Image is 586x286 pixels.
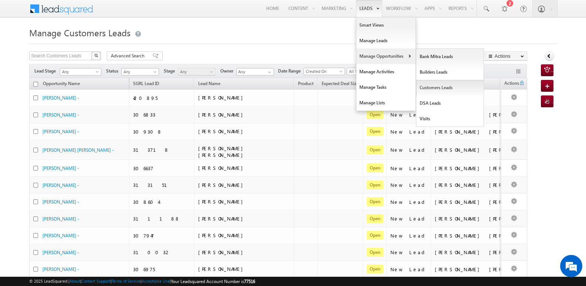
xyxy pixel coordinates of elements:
[435,249,509,256] div: [PERSON_NAME] [PERSON_NAME]
[367,127,383,136] span: Open
[122,68,157,75] span: Any
[435,165,509,172] div: [PERSON_NAME] [PERSON_NAME]
[33,82,38,87] input: Check all records
[198,182,247,188] span: [PERSON_NAME]
[390,266,427,273] div: New Lead
[111,53,147,59] span: Advanced Search
[29,27,131,38] span: Manage Customers Leads
[390,182,427,188] div: New Lead
[178,68,216,75] a: Any
[390,232,427,239] div: New Lead
[304,68,342,75] span: Created On
[390,111,427,118] div: New Lead
[43,147,114,153] a: [PERSON_NAME] [PERSON_NAME] -
[390,215,427,222] div: New Lead
[133,111,191,118] div: 306833
[133,81,159,86] span: SGRL Lead ID
[356,95,416,111] a: Manage Lists
[112,279,140,283] a: Terms of Service
[356,17,416,33] a: Smart Views
[142,279,170,283] a: Acceptable Use
[356,48,416,64] a: Manage Opportunities
[81,279,111,283] a: Contact Support
[133,266,191,273] div: 306975
[133,232,191,239] div: 307947
[367,164,383,172] span: Open
[416,49,484,64] a: Bank Mitra Leads
[367,197,383,206] span: Open
[43,233,79,238] a: [PERSON_NAME] -
[43,216,79,222] a: [PERSON_NAME] -
[435,232,509,239] div: [PERSON_NAME] [PERSON_NAME]
[367,248,383,257] span: Open
[129,80,163,89] a: SGRL Lead ID
[390,165,427,172] div: New Lead
[264,68,273,76] a: Show All Items
[501,79,519,89] span: Actions
[121,68,159,75] a: Any
[367,110,383,119] span: Open
[435,128,509,135] div: [PERSON_NAME] [PERSON_NAME]
[244,279,255,284] span: 77516
[236,68,274,75] input: Type to Search
[485,51,527,61] button: Actions
[39,80,84,89] a: Opportunity Name
[198,249,247,255] span: [PERSON_NAME]
[198,215,247,222] span: [PERSON_NAME]
[133,215,191,222] div: 311188
[278,68,304,74] span: Date Range
[133,182,191,188] div: 313151
[435,215,509,222] div: [PERSON_NAME] [PERSON_NAME]
[171,279,255,284] span: Your Leadsquared Account Number is
[416,64,484,80] a: Builders Leads
[60,68,101,75] a: Any
[198,232,247,238] span: [PERSON_NAME]
[43,266,79,272] a: [PERSON_NAME] -
[94,54,98,57] img: Search
[304,68,345,75] a: Created On
[43,112,79,118] a: [PERSON_NAME] -
[198,111,247,118] span: [PERSON_NAME]
[367,265,383,273] span: Open
[390,199,427,205] div: New Lead
[29,278,255,285] span: © 2025 LeadSquared | | | | |
[43,95,79,101] a: [PERSON_NAME] -
[43,81,80,86] span: Opportunity Name
[390,128,427,135] div: New Lead
[133,128,191,135] div: 309308
[133,249,191,256] div: 310032
[367,145,383,154] span: Open
[356,64,416,80] a: Manage Activities
[133,147,191,153] div: 313718
[133,95,191,101] div: 420895
[416,80,484,95] a: Customers Leads
[435,199,509,205] div: [PERSON_NAME] [PERSON_NAME]
[435,182,509,188] div: [PERSON_NAME] [PERSON_NAME]
[106,68,121,74] span: Status
[356,80,416,95] a: Manage Tasks
[43,199,79,205] a: [PERSON_NAME] -
[298,81,314,86] span: Product
[198,266,247,272] span: [PERSON_NAME]
[367,214,383,223] span: Open
[43,129,79,134] a: [PERSON_NAME] -
[198,198,247,205] span: [PERSON_NAME]
[416,111,484,127] a: Visits
[416,95,484,111] a: DSA Leads
[347,68,382,75] span: All Time
[322,81,359,86] span: Expected Deal Size
[70,279,80,283] a: About
[356,33,416,48] a: Manage Leads
[43,250,79,255] a: [PERSON_NAME] -
[435,147,509,153] div: [PERSON_NAME] [PERSON_NAME]
[34,68,59,74] span: Lead Stage
[43,165,79,171] a: [PERSON_NAME] -
[220,68,236,74] span: Owner
[390,147,427,153] div: New Lead
[347,68,385,75] a: All Time
[435,266,509,273] div: [PERSON_NAME] [PERSON_NAME]
[178,68,213,75] span: Any
[43,182,79,188] a: [PERSON_NAME] -
[198,128,247,134] span: [PERSON_NAME]
[367,181,383,189] span: Open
